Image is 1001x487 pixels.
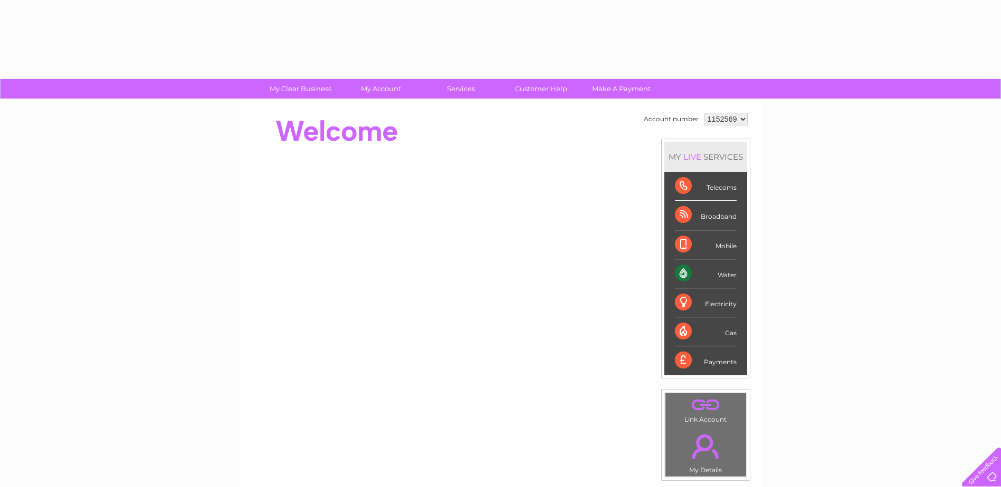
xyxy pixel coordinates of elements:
[668,428,743,465] a: .
[675,317,737,346] div: Gas
[498,79,585,99] a: Customer Help
[675,201,737,230] div: Broadband
[681,152,703,162] div: LIVE
[675,288,737,317] div: Electricity
[668,396,743,414] a: .
[675,230,737,259] div: Mobile
[578,79,665,99] a: Make A Payment
[337,79,424,99] a: My Account
[665,393,747,426] td: Link Account
[664,142,747,172] div: MY SERVICES
[417,79,504,99] a: Services
[675,172,737,201] div: Telecoms
[665,425,747,477] td: My Details
[641,110,701,128] td: Account number
[257,79,344,99] a: My Clear Business
[675,259,737,288] div: Water
[675,346,737,375] div: Payments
